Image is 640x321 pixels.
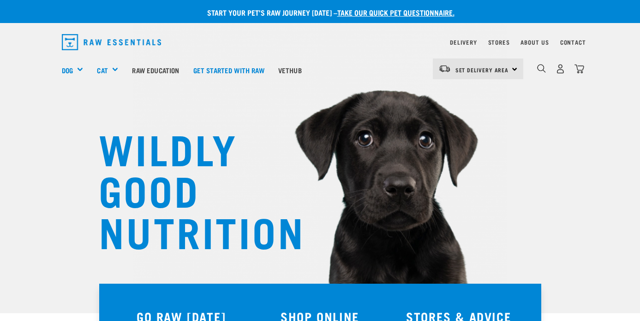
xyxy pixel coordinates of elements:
[97,65,108,76] a: Cat
[560,41,586,44] a: Contact
[337,10,455,14] a: take our quick pet questionnaire.
[455,68,509,71] span: Set Delivery Area
[520,41,549,44] a: About Us
[488,41,510,44] a: Stores
[186,52,271,88] a: Get started with Raw
[271,52,309,88] a: Vethub
[62,65,73,76] a: Dog
[99,127,283,251] h1: WILDLY GOOD NUTRITION
[54,30,586,54] nav: dropdown navigation
[556,64,565,74] img: user.png
[438,64,451,73] img: van-moving.png
[574,64,584,74] img: home-icon@2x.png
[62,34,161,50] img: Raw Essentials Logo
[450,41,477,44] a: Delivery
[537,64,546,73] img: home-icon-1@2x.png
[125,52,186,88] a: Raw Education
